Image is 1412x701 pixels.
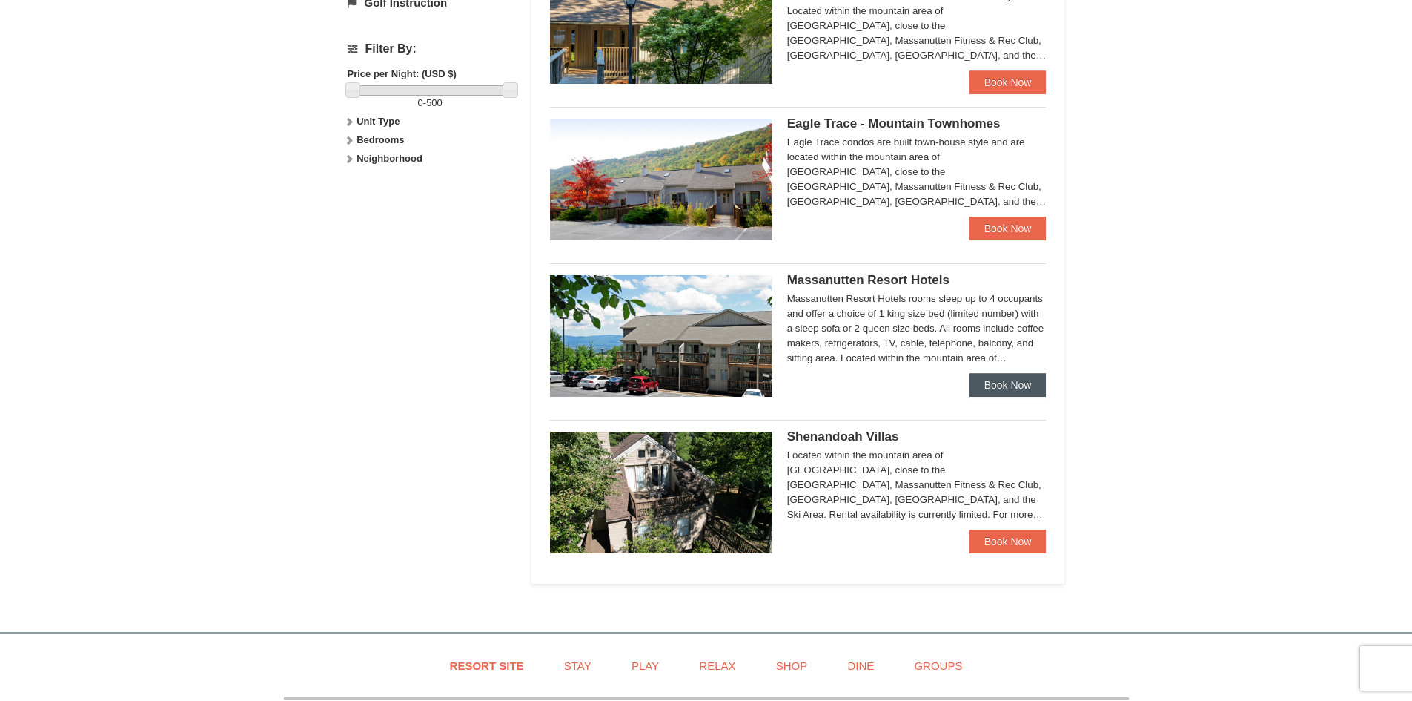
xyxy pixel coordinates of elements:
[787,116,1001,131] span: Eagle Trace - Mountain Townhomes
[969,70,1047,94] a: Book Now
[357,134,404,145] strong: Bedrooms
[969,530,1047,553] a: Book Now
[787,292,1047,366] div: Massanutten Resort Hotels rooms sleep up to 4 occupants and offer a choice of 1 king size bed (li...
[758,649,826,682] a: Shop
[357,116,400,127] strong: Unit Type
[613,649,677,682] a: Play
[969,373,1047,397] a: Book Now
[418,97,423,108] span: 0
[680,649,754,682] a: Relax
[895,649,981,682] a: Groups
[550,119,772,240] img: 19218983-1-9b289e55.jpg
[969,217,1047,240] a: Book Now
[348,68,457,79] strong: Price per Night: (USD $)
[348,96,513,111] label: -
[787,448,1047,522] div: Located within the mountain area of [GEOGRAPHIC_DATA], close to the [GEOGRAPHIC_DATA], Massanutte...
[787,273,949,287] span: Massanutten Resort Hotels
[550,432,772,553] img: 19219019-2-e70bf45f.jpg
[431,649,543,682] a: Resort Site
[829,649,892,682] a: Dine
[787,135,1047,209] div: Eagle Trace condos are built town-house style and are located within the mountain area of [GEOGRA...
[426,97,443,108] span: 500
[357,153,422,164] strong: Neighborhood
[550,275,772,397] img: 19219026-1-e3b4ac8e.jpg
[348,42,513,56] h4: Filter By:
[787,430,899,444] span: Shenandoah Villas
[546,649,610,682] a: Stay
